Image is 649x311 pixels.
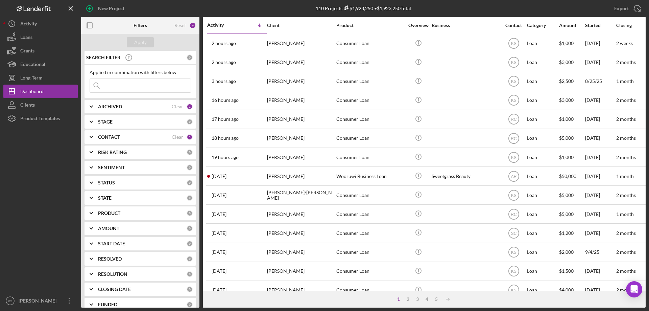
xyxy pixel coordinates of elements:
[527,281,558,299] div: Loan
[511,212,517,217] text: RC
[187,302,193,308] div: 0
[267,243,335,261] div: [PERSON_NAME]
[559,154,574,160] span: $1,000
[559,230,574,236] span: $1,200
[616,268,636,274] time: 2 months
[20,17,37,32] div: Activity
[432,296,441,302] div: 5
[187,210,193,216] div: 0
[616,97,636,103] time: 2 months
[527,72,558,90] div: Loan
[432,167,499,185] div: Sweetgrass Beauty
[187,164,193,171] div: 0
[3,71,78,85] a: Long-Term
[98,302,117,307] b: FUNDED
[212,60,236,65] time: 2025-09-19 15:03
[336,262,404,280] div: Consumer Loan
[212,193,226,198] time: 2025-09-18 14:03
[98,241,125,246] b: START DATE
[81,2,131,15] button: New Project
[511,269,516,274] text: KS
[585,262,616,280] div: [DATE]
[212,268,226,274] time: 2025-09-17 17:34
[98,134,120,140] b: CONTACT
[336,167,404,185] div: Wooruwi Business Loan
[98,165,125,170] b: SENTIMENT
[616,59,636,65] time: 2 months
[98,287,131,292] b: CLOSING DATE
[559,249,574,255] span: $2,000
[3,85,78,98] button: Dashboard
[267,23,335,28] div: Client
[585,23,616,28] div: Started
[187,286,193,292] div: 0
[585,243,616,261] div: 9/4/25
[98,271,127,277] b: RESOLUTION
[336,243,404,261] div: Consumer Loan
[267,262,335,280] div: [PERSON_NAME]
[267,129,335,147] div: [PERSON_NAME]
[585,53,616,71] div: [DATE]
[212,116,239,122] time: 2025-09-19 00:25
[267,72,335,90] div: [PERSON_NAME]
[98,2,124,15] div: New Project
[559,97,574,103] span: $3,000
[511,193,516,198] text: KS
[585,91,616,109] div: [DATE]
[267,53,335,71] div: [PERSON_NAME]
[585,129,616,147] div: [DATE]
[212,249,226,255] time: 2025-09-17 17:40
[432,23,499,28] div: Business
[616,173,634,179] time: 1 month
[187,256,193,262] div: 0
[336,110,404,128] div: Consumer Loan
[98,195,112,201] b: STATE
[20,58,45,73] div: Educational
[336,281,404,299] div: Consumer Loan
[336,205,404,223] div: Consumer Loan
[20,71,43,86] div: Long-Term
[616,287,636,293] time: 2 months
[585,35,616,52] div: [DATE]
[187,180,193,186] div: 0
[3,44,78,58] a: Grants
[3,30,78,44] button: Loans
[527,262,558,280] div: Loan
[616,78,634,84] time: 1 month
[267,35,335,52] div: [PERSON_NAME]
[616,135,636,141] time: 2 months
[527,129,558,147] div: Loan
[527,148,558,166] div: Loan
[134,37,147,47] div: Apply
[98,150,127,155] b: RISK RATING
[616,116,636,122] time: 2 months
[20,30,32,46] div: Loans
[98,180,115,185] b: STATUS
[127,37,154,47] button: Apply
[3,17,78,30] button: Activity
[212,174,226,179] time: 2025-09-18 16:13
[511,98,516,103] text: KS
[336,53,404,71] div: Consumer Loan
[90,70,191,75] div: Applied in combination with filters below
[501,23,526,28] div: Contact
[20,112,60,127] div: Product Templates
[527,110,558,128] div: Loan
[403,296,413,302] div: 2
[511,79,516,84] text: KS
[607,2,646,15] button: Export
[316,5,411,11] div: 110 Projects • $1,923,250 Total
[3,58,78,71] a: Educational
[3,294,78,308] button: KS[PERSON_NAME]
[559,59,574,65] span: $3,000
[585,224,616,242] div: [DATE]
[527,243,558,261] div: Loan
[559,287,574,293] span: $4,000
[267,205,335,223] div: [PERSON_NAME]
[212,230,226,236] time: 2025-09-17 20:52
[527,167,558,185] div: Loan
[98,226,119,231] b: AMOUNT
[98,119,113,125] b: STAGE
[616,211,634,217] time: 1 month
[267,224,335,242] div: [PERSON_NAME]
